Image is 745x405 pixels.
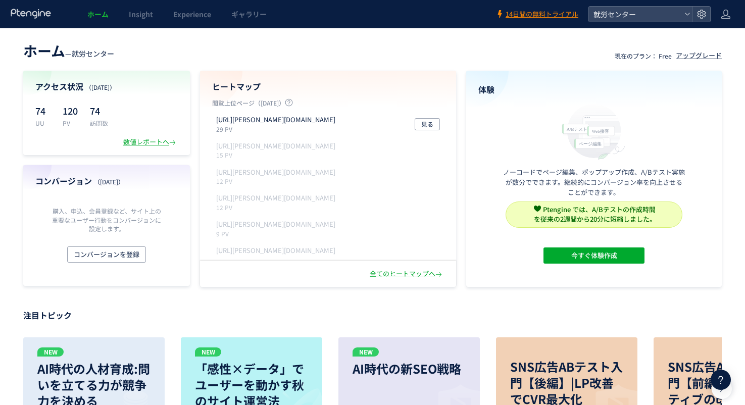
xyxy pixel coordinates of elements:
[421,118,433,130] span: 見る
[85,83,116,91] span: （[DATE]）
[571,247,617,264] span: 今すぐ体験作成
[543,247,644,264] button: 今すぐ体験作成
[534,205,656,224] span: Ptengine では、A/Bテストの作成時間 を従来の2週間から20分に短縮しました。
[495,10,578,19] a: 14日間の無料トライアル
[216,141,335,151] p: https://shuro-center.com/column/typeb-usage-fee
[87,9,109,19] span: ホーム
[216,246,335,256] p: https://shuro-center.com/column/disability-certificate
[478,84,710,95] h4: 体験
[63,103,78,119] p: 120
[173,9,211,19] span: Experience
[216,255,339,264] p: 7 PV
[615,52,672,60] p: 現在のプラン： Free
[415,118,440,130] button: 見る
[216,203,339,212] p: 12 PV
[557,102,631,161] img: home_experience_onbo_jp-C5-EgdA0.svg
[63,119,78,127] p: PV
[212,81,444,92] h4: ヒートマップ
[212,98,444,111] p: 閲覧上位ページ（[DATE]）
[503,167,685,197] p: ノーコードでページ編集、ポップアップ作成、A/Bテスト実施が数分でできます。継続的にコンバージョン率を向上させることができます。
[23,307,722,323] p: 注目トピック
[231,9,267,19] span: ギャラリー
[74,246,139,263] span: コンバージョンを登録
[370,269,444,279] div: 全てのヒートマップへ
[216,229,339,238] p: 9 PV
[35,175,178,187] h4: コンバージョン
[90,103,108,119] p: 74
[216,177,339,185] p: 12 PV
[67,246,146,263] button: コンバージョンを登録
[23,40,114,61] div: —
[506,10,578,19] span: 14日間の無料トライアル
[353,347,379,357] p: NEW
[35,81,178,92] h4: アクセス状況
[534,205,541,212] img: svg+xml,%3c
[23,40,65,61] span: ホーム
[37,347,64,357] p: NEW
[195,347,221,357] p: NEW
[35,119,51,127] p: UU
[35,103,51,119] p: 74
[216,220,335,229] p: https://shuro-center.com/column/dev-disorder-disabilitycertificate
[216,168,335,177] p: https://shuro-center.com/column/employment-continuation-support
[72,48,114,59] span: 就労センター
[676,51,722,61] div: アップグレード
[216,125,339,133] p: 29 PV
[129,9,153,19] span: Insight
[123,137,178,147] div: 数値レポートへ
[590,7,680,22] span: 就労センター
[216,115,335,125] p: https://shuro-center.com
[90,119,108,127] p: 訪問数
[353,361,466,377] p: AI時代の新SEO戦略
[94,177,124,186] span: （[DATE]）
[216,150,339,159] p: 15 PV
[216,193,335,203] p: https://shuro-center.com/column/support-type-b
[49,207,164,232] p: 購入、申込、会員登録など、サイト上の重要なユーザー行動をコンバージョンに設定します。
